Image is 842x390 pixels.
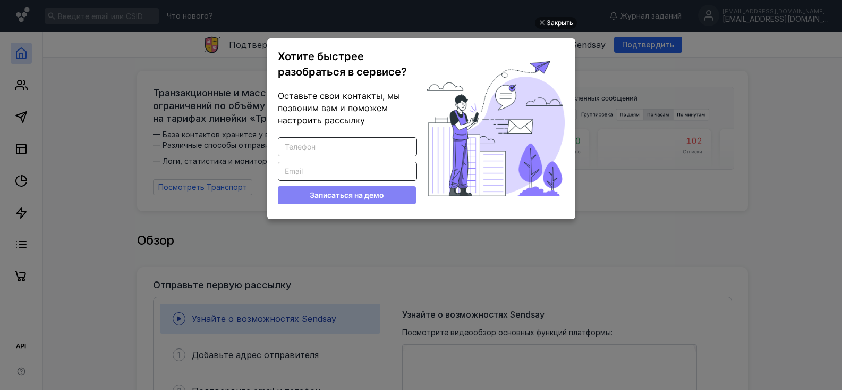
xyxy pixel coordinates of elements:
[278,90,400,126] span: Оставьте свои контакты, мы позвоним вам и поможем настроить рассылку
[278,138,416,156] input: Телефон
[278,50,407,78] span: Хотите быстрее разобраться в сервисе?
[278,162,416,180] input: Email
[547,17,573,29] div: Закрыть
[278,186,416,204] button: Записаться на демо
